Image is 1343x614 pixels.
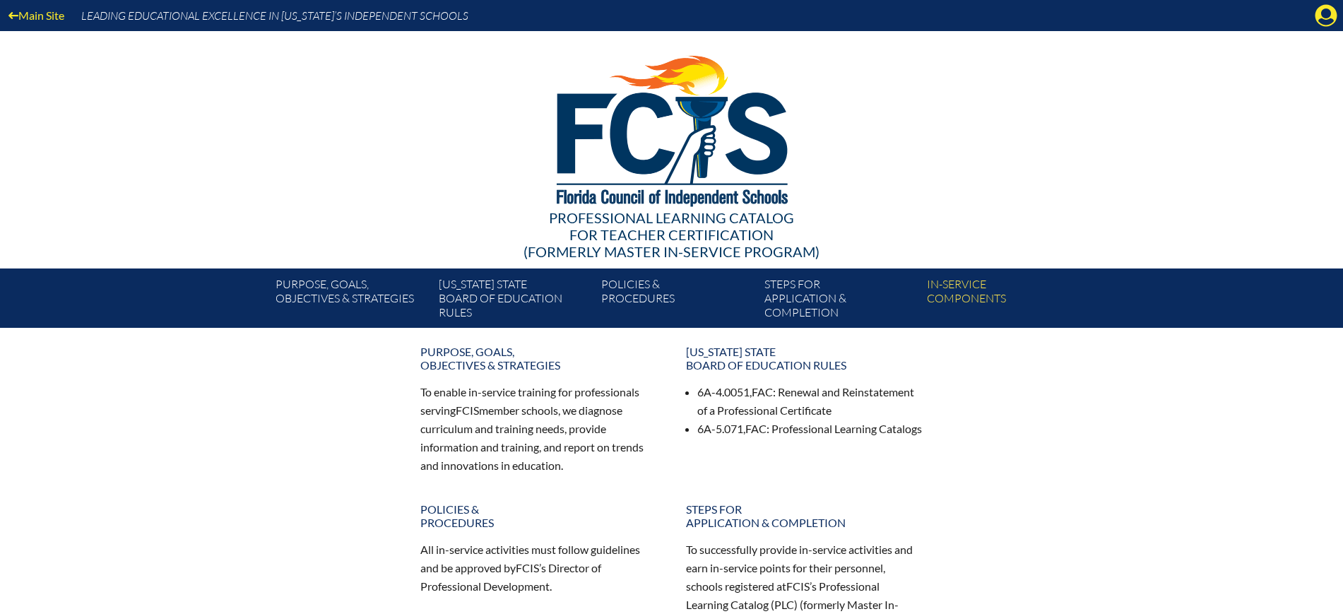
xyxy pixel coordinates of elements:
a: Steps forapplication & completion [759,274,921,328]
span: FAC [752,385,773,398]
div: Professional Learning Catalog (formerly Master In-service Program) [265,209,1079,260]
li: 6A-4.0051, : Renewal and Reinstatement of a Professional Certificate [697,383,923,420]
img: FCISlogo221.eps [526,31,817,224]
li: 6A-5.071, : Professional Learning Catalogs [697,420,923,438]
span: FAC [745,422,767,435]
a: [US_STATE] StateBoard of Education rules [678,339,932,377]
a: [US_STATE] StateBoard of Education rules [433,274,596,328]
a: Purpose, goals,objectives & strategies [270,274,432,328]
svg: Manage Account [1315,4,1337,27]
span: FCIS [786,579,810,593]
a: Policies &Procedures [412,497,666,535]
span: for Teacher Certification [569,226,774,243]
a: Main Site [3,6,70,25]
a: In-servicecomponents [921,274,1084,328]
a: Policies &Procedures [596,274,758,328]
span: FCIS [516,561,539,574]
span: PLC [774,598,794,611]
span: FCIS [456,403,479,417]
p: To enable in-service training for professionals serving member schools, we diagnose curriculum an... [420,383,658,474]
a: Steps forapplication & completion [678,497,932,535]
p: All in-service activities must follow guidelines and be approved by ’s Director of Professional D... [420,541,658,596]
a: Purpose, goals,objectives & strategies [412,339,666,377]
